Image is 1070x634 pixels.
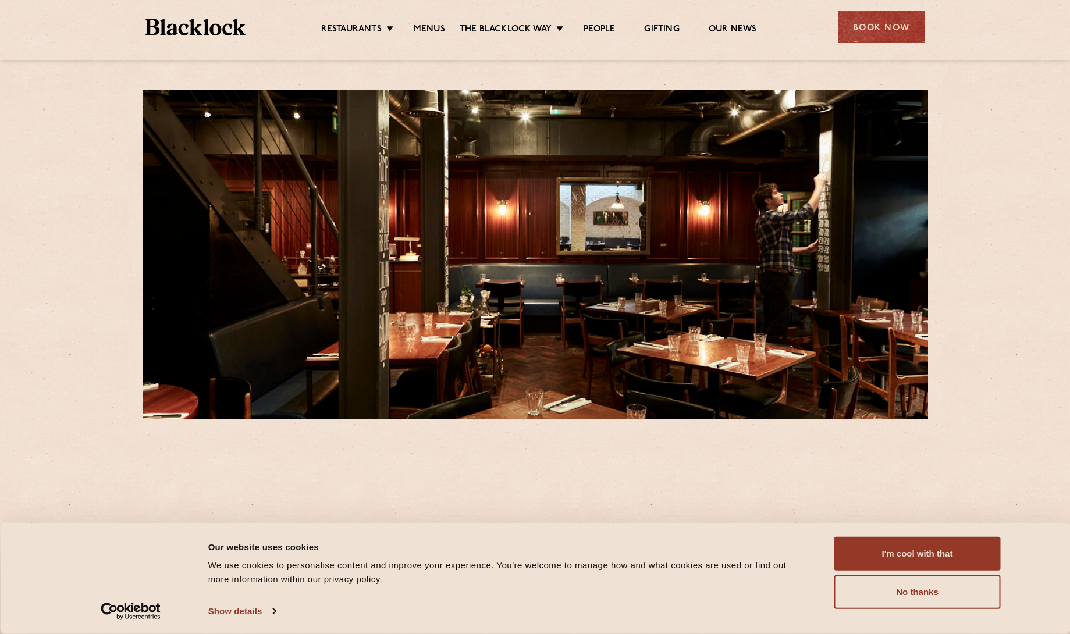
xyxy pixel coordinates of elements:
a: Gifting [644,24,679,37]
div: Our website uses cookies [208,540,808,554]
img: BL_Textured_Logo-footer-cropped.svg [145,19,246,35]
a: Restaurants [321,24,382,37]
a: Show details [208,603,276,620]
a: Usercentrics Cookiebot - opens in a new window [80,603,182,620]
button: I'm cool with that [834,537,1001,571]
div: We use cookies to personalise content and improve your experience. You're welcome to manage how a... [208,558,808,586]
a: The Blacklock Way [460,24,552,37]
a: Our News [709,24,757,37]
a: People [584,24,615,37]
a: Menus [414,24,445,37]
div: Book Now [838,11,925,43]
button: No thanks [834,575,1001,609]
